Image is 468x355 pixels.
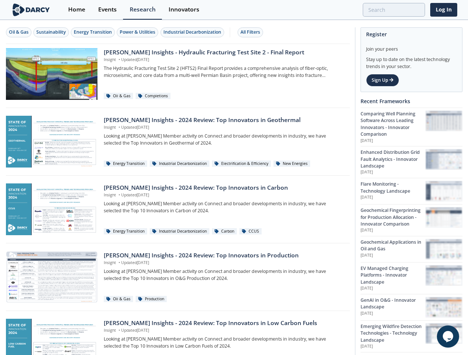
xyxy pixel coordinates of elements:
[212,228,237,235] div: Carbon
[163,29,221,35] div: Industrial Decarbonization
[361,169,425,175] p: [DATE]
[104,57,344,63] p: Insight Updated [DATE]
[366,53,457,70] div: Stay up to date on the latest technology trends in your sector.
[6,116,350,168] a: Darcy Insights - 2024 Review: Top Innovators in Geothermal preview [PERSON_NAME] Insights - 2024 ...
[363,3,425,17] input: Advanced Search
[361,320,462,352] a: Emerging Wildfire Detection Technologies - Technology Landscape [DATE] Emerging Wildfire Detectio...
[104,160,147,167] div: Energy Transition
[98,7,117,13] div: Events
[239,228,262,235] div: CCUS
[361,297,425,311] div: GenAI in O&G - Innovator Landscape
[68,7,85,13] div: Home
[104,192,344,198] p: Insight Updated [DATE]
[104,328,344,334] p: Insight Updated [DATE]
[150,160,209,167] div: Industrial Decarbonization
[117,328,121,333] span: •
[361,262,462,294] a: EV Managed Charging Platforms - Innovator Landscape [DATE] EV Managed Charging Platforms - Innova...
[361,146,462,178] a: Enhanced Distribution Grid Fault Analytics - Innovator Landscape [DATE] Enhanced Distribution Gri...
[104,228,147,235] div: Energy Transition
[117,260,121,265] span: •
[6,48,350,100] a: Darcy Insights - Hydraulic Fracturing Test Site 2 - Final Report preview [PERSON_NAME] Insights -...
[361,323,425,344] div: Emerging Wildfire Detection Technologies - Technology Landscape
[150,228,209,235] div: Industrial Decarbonization
[361,108,462,146] a: Comparing Well Planning Software Across Leading Innovators - Innovator Comparison [DATE] Comparin...
[361,265,425,285] div: EV Managed Charging Platforms - Innovator Landscape
[104,251,344,260] div: [PERSON_NAME] Insights - 2024 Review: Top Innovators in Production
[104,116,344,125] div: [PERSON_NAME] Insights - 2024 Review: Top Innovators in Geothermal
[361,253,425,258] p: [DATE]
[437,325,461,348] iframe: chat widget
[361,204,462,236] a: Geochemical Fingerprinting for Production Allocation - Innovator Comparison [DATE] Geochemical Fi...
[430,3,457,17] a: Log In
[104,133,344,146] p: Looking at [PERSON_NAME] Member activity on Connect and broader developments in industry, we have...
[104,93,133,99] div: Oil & Gas
[104,200,344,214] p: Looking at [PERSON_NAME] Member activity on Connect and broader developments in industry, we have...
[169,7,199,13] div: Innovators
[117,125,121,130] span: •
[366,74,399,87] a: Sign Up
[136,296,167,302] div: Production
[361,111,425,138] div: Comparing Well Planning Software Across Leading Innovators - Innovator Comparison
[240,29,260,35] div: All Filters
[361,207,425,227] div: Geochemical Fingerprinting for Production Allocation - Innovator Comparison
[104,65,344,79] p: The Hydraulic Fracturing Test Site 2 (HFTS2) Final Report provides a comprehensive analysis of fi...
[361,227,425,233] p: [DATE]
[361,178,462,204] a: Flare Monitoring - Technology Landscape [DATE] Flare Monitoring - Technology Landscape preview
[361,311,425,317] p: [DATE]
[104,48,344,57] div: [PERSON_NAME] Insights - Hydraulic Fracturing Test Site 2 - Final Report
[361,138,425,144] p: [DATE]
[120,29,155,35] div: Power & Utilities
[366,28,457,41] div: Register
[104,125,344,131] p: Insight Updated [DATE]
[117,27,158,37] button: Power & Utilities
[36,29,66,35] div: Sustainability
[366,41,457,53] div: Join your peers
[361,294,462,320] a: GenAI in O&G - Innovator Landscape [DATE] GenAI in O&G - Innovator Landscape preview
[104,260,344,266] p: Insight Updated [DATE]
[71,27,115,37] button: Energy Transition
[33,27,69,37] button: Sustainability
[361,236,462,262] a: Geochemical Applications in Oil and Gas [DATE] Geochemical Applications in Oil and Gas preview
[361,181,425,195] div: Flare Monitoring - Technology Landscape
[104,336,344,349] p: Looking at [PERSON_NAME] Member activity on Connect and broader developments in industry, we have...
[9,29,29,35] div: Oil & Gas
[104,296,133,302] div: Oil & Gas
[273,160,310,167] div: New Energies
[361,95,462,108] div: Recent Frameworks
[104,319,344,328] div: [PERSON_NAME] Insights - 2024 Review: Top Innovators in Low Carbon Fuels
[11,3,52,16] img: logo-wide.svg
[238,27,263,37] button: All Filters
[361,239,425,253] div: Geochemical Applications in Oil and Gas
[361,344,425,349] p: [DATE]
[361,149,425,169] div: Enhanced Distribution Grid Fault Analytics - Innovator Landscape
[212,160,271,167] div: Electrification & Efficiency
[6,251,350,303] a: Darcy Insights - 2024 Review: Top Innovators in Production preview [PERSON_NAME] Insights - 2024 ...
[136,93,170,99] div: Completions
[74,29,112,35] div: Energy Transition
[361,195,425,200] p: [DATE]
[117,57,121,62] span: •
[117,192,121,197] span: •
[160,27,224,37] button: Industrial Decarbonization
[104,183,344,192] div: [PERSON_NAME] Insights - 2024 Review: Top Innovators in Carbon
[130,7,156,13] div: Research
[361,285,425,291] p: [DATE]
[6,183,350,235] a: Darcy Insights - 2024 Review: Top Innovators in Carbon preview [PERSON_NAME] Insights - 2024 Revi...
[6,27,31,37] button: Oil & Gas
[104,268,344,282] p: Looking at [PERSON_NAME] Member activity on Connect and broader developments in industry, we have...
